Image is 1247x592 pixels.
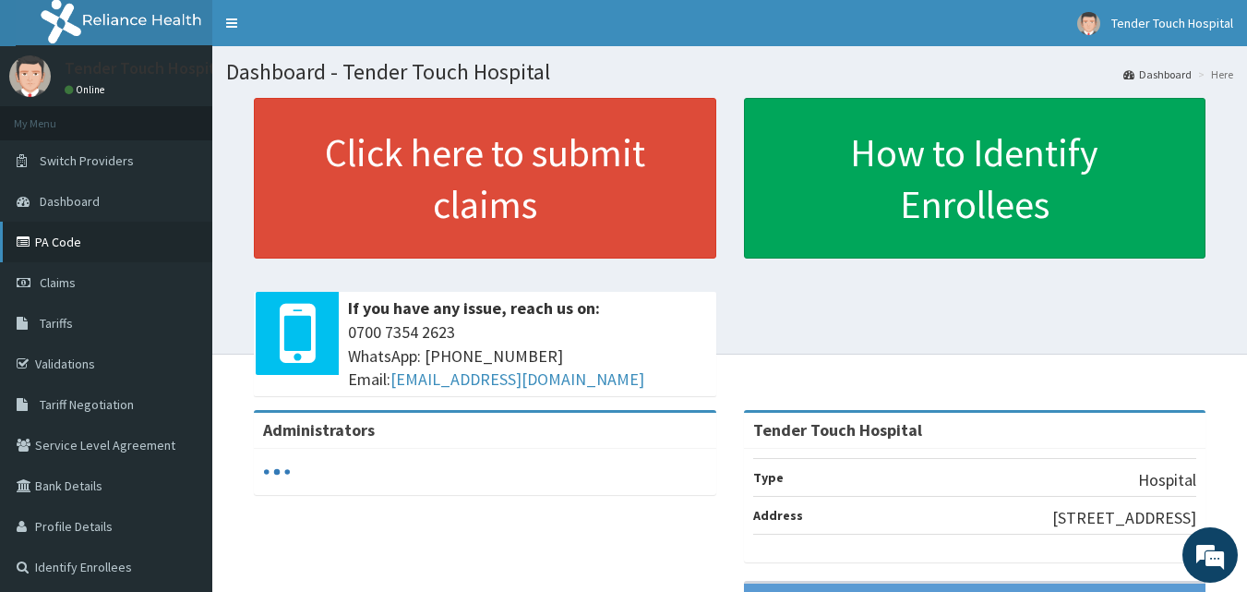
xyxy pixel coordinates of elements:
p: Hospital [1138,468,1196,492]
b: Type [753,469,784,486]
span: Claims [40,274,76,291]
span: Dashboard [40,193,100,210]
span: Tender Touch Hospital [1111,15,1233,31]
a: Online [65,83,109,96]
b: If you have any issue, reach us on: [348,297,600,319]
img: User Image [9,55,51,97]
a: [EMAIL_ADDRESS][DOMAIN_NAME] [390,368,644,390]
span: 0700 7354 2623 WhatsApp: [PHONE_NUMBER] Email: [348,320,707,392]
svg: audio-loading [263,458,291,486]
p: [STREET_ADDRESS] [1052,506,1196,530]
span: Tariff Negotiation [40,396,134,413]
h1: Dashboard - Tender Touch Hospital [226,60,1233,84]
b: Administrators [263,419,375,441]
a: Dashboard [1123,66,1192,82]
a: How to Identify Enrollees [744,98,1206,259]
a: Click here to submit claims [254,98,716,259]
strong: Tender Touch Hospital [753,419,922,441]
span: Tariffs [40,315,73,332]
p: Tender Touch Hospital [65,60,229,77]
img: User Image [1077,12,1100,35]
span: Switch Providers [40,152,134,169]
b: Address [753,507,803,524]
li: Here [1193,66,1233,82]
